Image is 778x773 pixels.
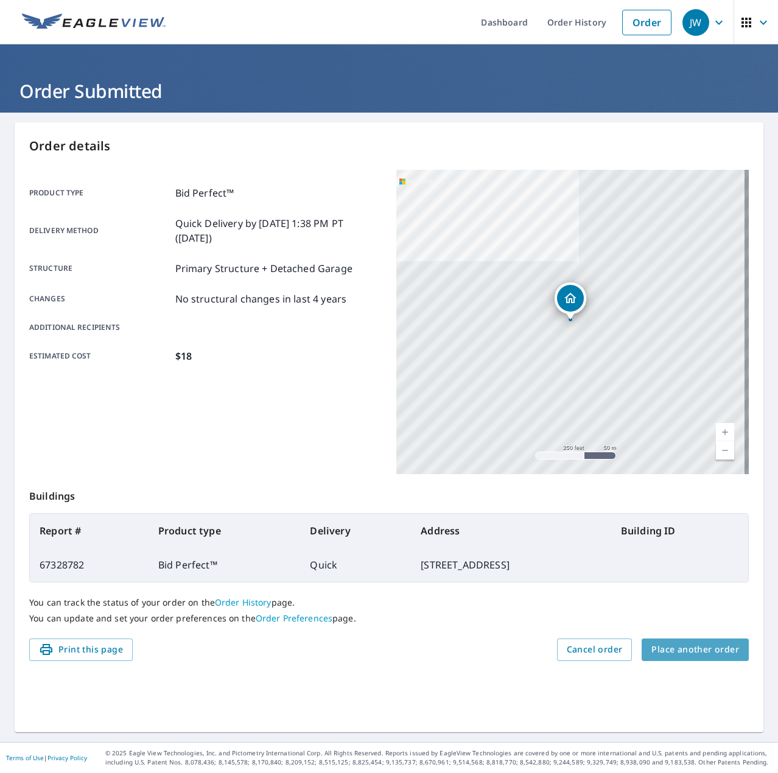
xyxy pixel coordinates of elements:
[611,514,748,548] th: Building ID
[149,548,301,582] td: Bid Perfect™
[175,186,234,200] p: Bid Perfect™
[6,754,44,762] a: Terms of Use
[256,612,332,624] a: Order Preferences
[716,441,734,460] a: Current Level 17, Zoom Out
[22,13,166,32] img: EV Logo
[29,597,749,608] p: You can track the status of your order on the page.
[105,749,772,767] p: © 2025 Eagle View Technologies, Inc. and Pictometry International Corp. All Rights Reserved. Repo...
[29,137,749,155] p: Order details
[39,642,123,657] span: Print this page
[29,292,170,306] p: Changes
[29,638,133,661] button: Print this page
[411,514,611,548] th: Address
[300,514,411,548] th: Delivery
[29,186,170,200] p: Product type
[15,79,763,103] h1: Order Submitted
[557,638,633,661] button: Cancel order
[411,548,611,582] td: [STREET_ADDRESS]
[175,261,352,276] p: Primary Structure + Detached Garage
[29,261,170,276] p: Structure
[47,754,87,762] a: Privacy Policy
[300,548,411,582] td: Quick
[175,216,382,245] p: Quick Delivery by [DATE] 1:38 PM PT ([DATE])
[30,514,149,548] th: Report #
[29,349,170,363] p: Estimated cost
[149,514,301,548] th: Product type
[651,642,739,657] span: Place another order
[567,642,623,657] span: Cancel order
[175,349,192,363] p: $18
[682,9,709,36] div: JW
[215,596,272,608] a: Order History
[29,613,749,624] p: You can update and set your order preferences on the page.
[555,282,586,320] div: Dropped pin, building 1, Residential property, 100 Kildare Ct Clayton, NC 27520
[30,548,149,582] td: 67328782
[175,292,347,306] p: No structural changes in last 4 years
[716,423,734,441] a: Current Level 17, Zoom In
[29,474,749,513] p: Buildings
[642,638,749,661] button: Place another order
[622,10,671,35] a: Order
[29,216,170,245] p: Delivery method
[6,754,87,761] p: |
[29,322,170,333] p: Additional recipients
